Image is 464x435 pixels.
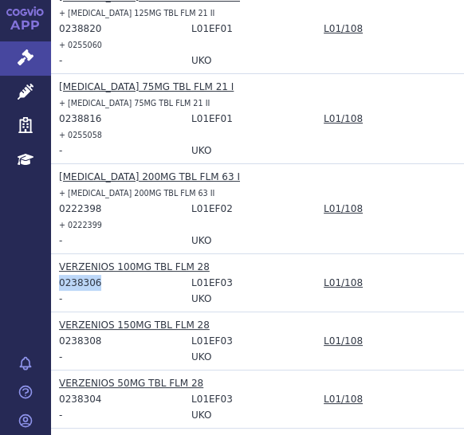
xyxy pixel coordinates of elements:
[191,53,324,69] td: UKO
[59,261,210,272] a: VERZENIOS 100MG TBL FLM 28
[191,349,324,365] td: UKO
[59,333,191,349] div: 0238308
[324,394,363,405] a: L01/108
[324,113,363,124] a: L01/108
[59,189,214,198] small: + [MEDICAL_DATA] 200MG TBL FLM 63 II
[59,410,62,421] span: -
[59,221,102,229] small: + 0222399
[59,293,62,304] span: -
[324,23,363,34] a: L01/108
[59,145,62,156] span: -
[191,333,324,349] td: ABEMACIKLIB
[191,291,324,307] td: UKO
[191,391,324,407] td: ABEMACIKLIB
[324,203,363,214] a: L01/108
[59,111,191,127] div: 0238816
[59,41,102,49] small: + 0255060
[59,55,62,66] span: -
[59,81,234,92] a: [MEDICAL_DATA] 75MG TBL FLM 21 I
[324,335,363,347] a: L01/108
[59,201,191,217] div: 0222398
[191,111,324,127] td: PALBOCIKLIB
[59,391,191,407] div: 0238304
[191,21,324,37] td: PALBOCIKLIB
[59,235,62,246] span: -
[59,351,62,362] span: -
[59,378,203,389] a: VERZENIOS 50MG TBL FLM 28
[191,407,324,423] td: UKO
[191,233,324,249] td: UKO
[59,99,210,108] small: + [MEDICAL_DATA] 75MG TBL FLM 21 II
[59,319,210,331] a: VERZENIOS 150MG TBL FLM 28
[191,143,324,159] td: UKO
[59,21,191,37] div: 0238820
[191,275,324,291] td: ABEMACIKLIB
[59,171,240,182] a: [MEDICAL_DATA] 200MG TBL FLM 63 I
[59,131,102,139] small: + 0255058
[191,201,324,217] td: RIBOCIKLIB
[324,277,363,288] a: L01/108
[59,275,191,291] div: 0238306
[59,9,214,18] small: + [MEDICAL_DATA] 125MG TBL FLM 21 II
